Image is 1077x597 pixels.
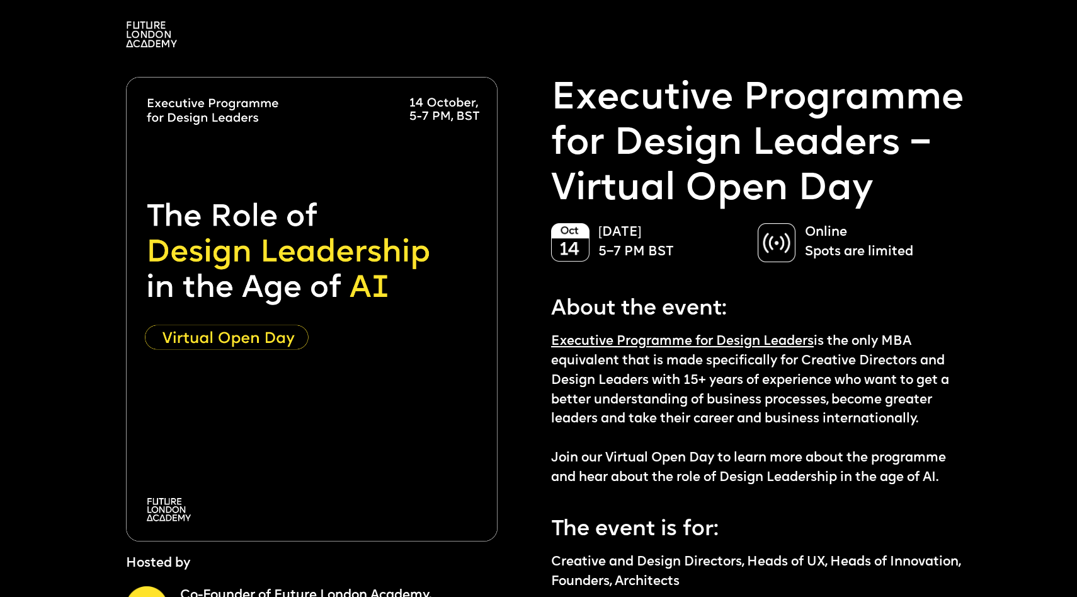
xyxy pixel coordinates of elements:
p: The event is for: [551,507,964,546]
img: A logo saying in 3 lines: Future London Academy [126,21,177,47]
p: is the only MBA equivalent that is made specifically for Creative Directors and Design Leaders wi... [551,332,964,487]
p: [DATE] 5–7 PM BST [598,223,744,262]
p: Hosted by [126,554,190,574]
p: Executive Programme for Design Leaders – Virtual Open Day [551,77,964,212]
p: Online Spots are limited [805,223,951,262]
p: Creative and Design Directors, Heads of UX, Heads of Innovation, Founders, Architects [551,553,964,592]
p: About the event: [551,286,964,325]
a: Executive Programme for Design Leaders [551,335,814,348]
